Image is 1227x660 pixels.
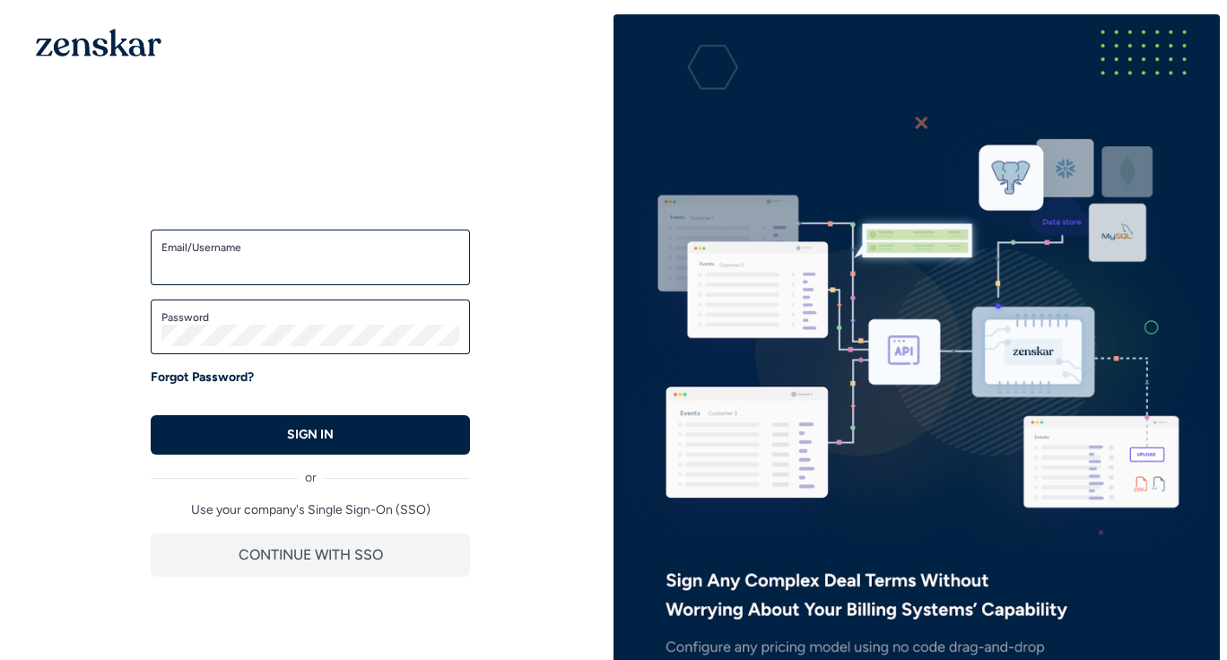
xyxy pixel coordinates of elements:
[161,240,459,255] label: Email/Username
[151,534,470,577] button: CONTINUE WITH SSO
[36,29,161,56] img: 1OGAJ2xQqyY4LXKgY66KYq0eOWRCkrZdAb3gUhuVAqdWPZE9SRJmCz+oDMSn4zDLXe31Ii730ItAGKgCKgCCgCikA4Av8PJUP...
[151,369,254,386] a: Forgot Password?
[287,426,334,444] p: SIGN IN
[151,415,470,455] button: SIGN IN
[151,501,470,519] p: Use your company's Single Sign-On (SSO)
[161,310,459,325] label: Password
[151,455,470,487] div: or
